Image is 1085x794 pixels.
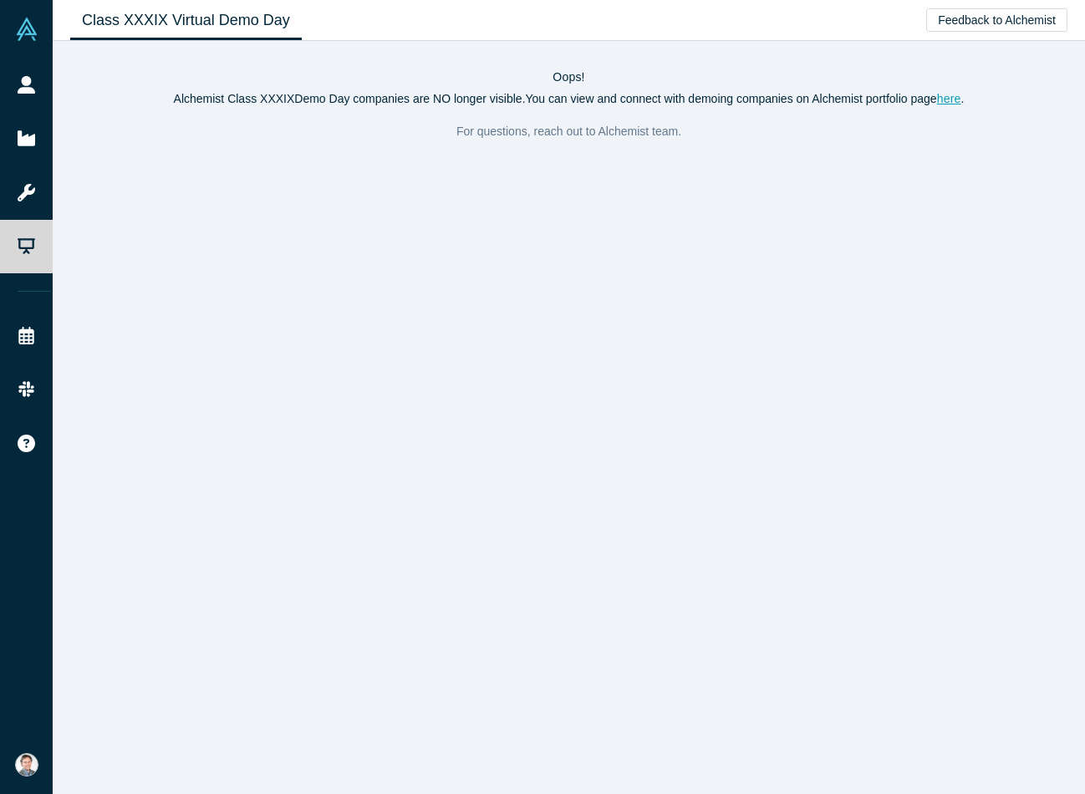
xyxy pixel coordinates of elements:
button: Feedback to Alchemist [926,8,1067,32]
a: here [937,92,961,105]
h4: Oops! [70,70,1067,84]
a: Class XXXIX Virtual Demo Day [70,1,302,40]
img: Alchemist Vault Logo [15,18,38,41]
p: For questions, reach out to Alchemist team. [70,120,1067,143]
p: Alchemist Class XXXIX Demo Day companies are NO longer visible. You can view and connect with dem... [70,90,1067,108]
img: Andres Valdivieso's Account [15,753,38,776]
